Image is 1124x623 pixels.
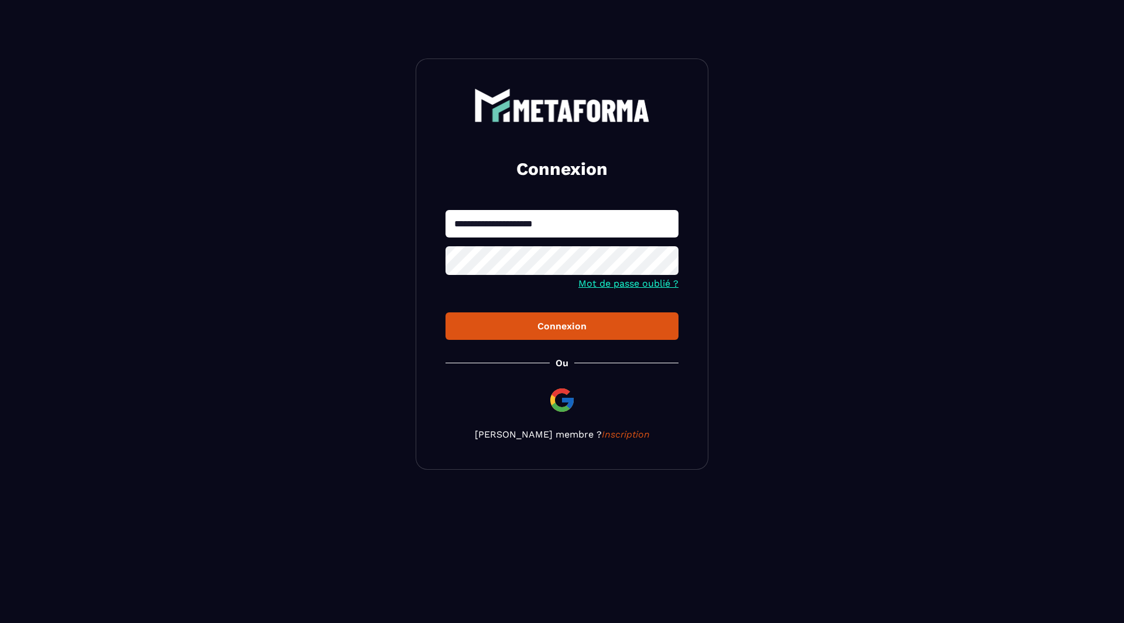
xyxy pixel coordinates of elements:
[455,321,669,332] div: Connexion
[602,429,650,440] a: Inscription
[460,157,664,181] h2: Connexion
[548,386,576,414] img: google
[446,88,678,122] a: logo
[446,312,678,340] button: Connexion
[578,278,678,289] a: Mot de passe oublié ?
[474,88,650,122] img: logo
[556,357,568,369] p: Ou
[446,429,678,440] p: [PERSON_NAME] membre ?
